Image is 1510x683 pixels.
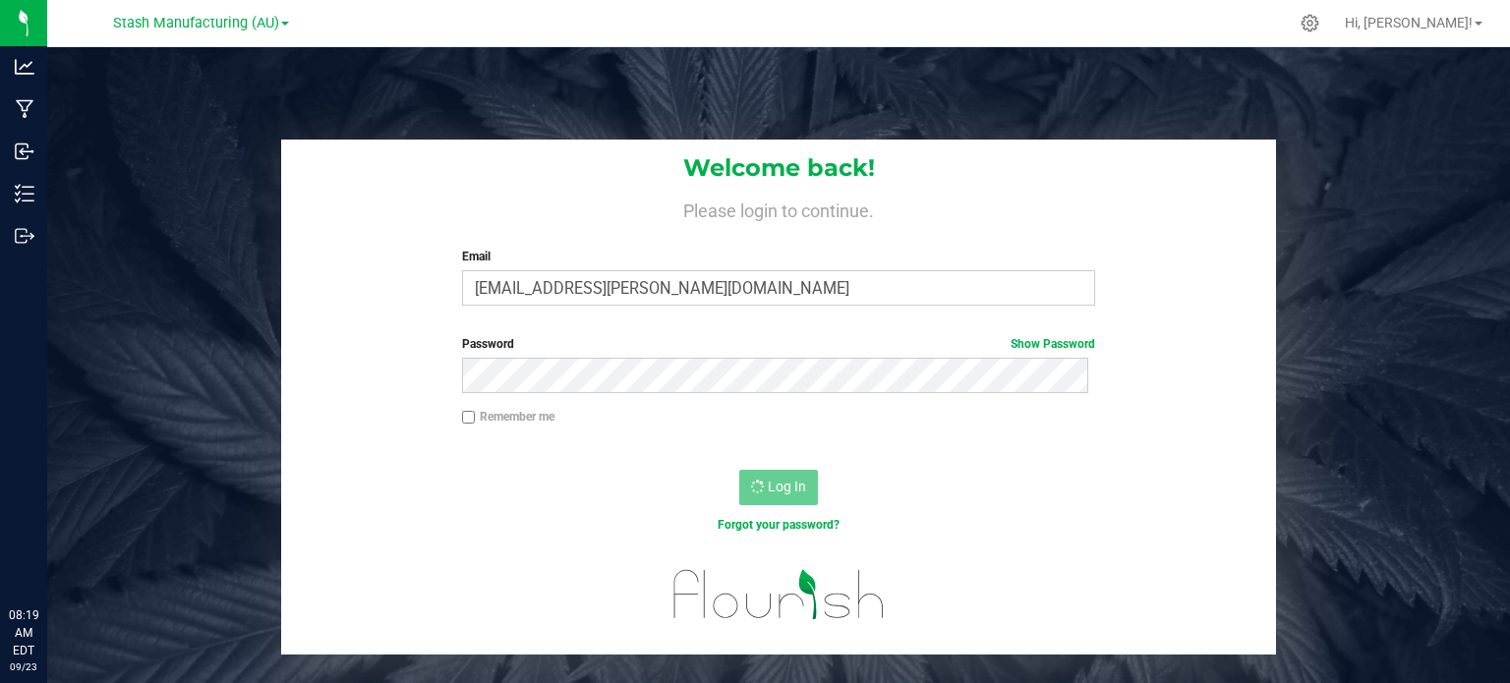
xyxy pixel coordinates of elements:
[9,659,38,674] p: 09/23
[281,197,1276,220] h4: Please login to continue.
[113,15,279,31] span: Stash Manufacturing (AU)
[462,337,514,351] span: Password
[1011,337,1095,351] a: Show Password
[9,606,38,659] p: 08:19 AM EDT
[739,470,818,505] button: Log In
[1345,15,1473,30] span: Hi, [PERSON_NAME]!
[718,518,840,532] a: Forgot your password?
[58,523,82,546] iframe: Resource center unread badge
[462,248,1096,265] label: Email
[20,526,79,585] iframe: Resource center
[15,142,34,161] inline-svg: Inbound
[15,226,34,246] inline-svg: Outbound
[15,57,34,77] inline-svg: Analytics
[281,155,1276,181] h1: Welcome back!
[655,554,903,634] img: flourish_logo.svg
[15,99,34,119] inline-svg: Manufacturing
[768,479,806,494] span: Log In
[462,408,554,426] label: Remember me
[462,411,476,425] input: Remember me
[15,184,34,203] inline-svg: Inventory
[1298,14,1322,32] div: Manage settings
